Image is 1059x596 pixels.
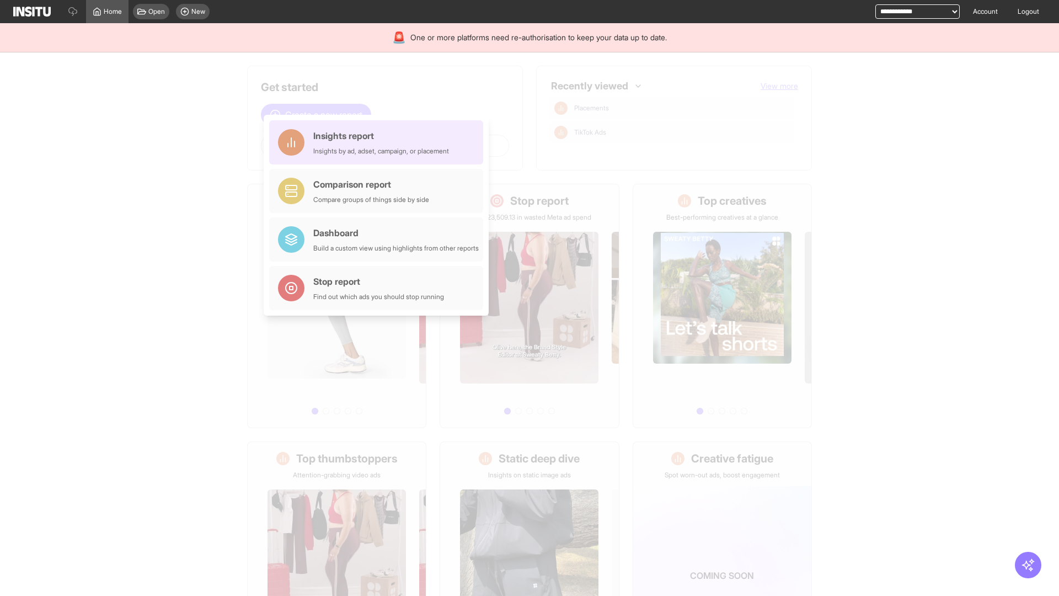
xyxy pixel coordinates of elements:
span: Open [148,7,165,16]
div: Stop report [313,275,444,288]
div: Insights by ad, adset, campaign, or placement [313,147,449,156]
span: New [191,7,205,16]
div: Build a custom view using highlights from other reports [313,244,479,253]
div: Compare groups of things side by side [313,195,429,204]
img: Logo [13,7,51,17]
div: 🚨 [392,30,406,45]
div: Insights report [313,129,449,142]
div: Dashboard [313,226,479,240]
div: Find out which ads you should stop running [313,292,444,301]
div: Comparison report [313,178,429,191]
span: One or more platforms need re-authorisation to keep your data up to date. [410,32,667,43]
span: Home [104,7,122,16]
